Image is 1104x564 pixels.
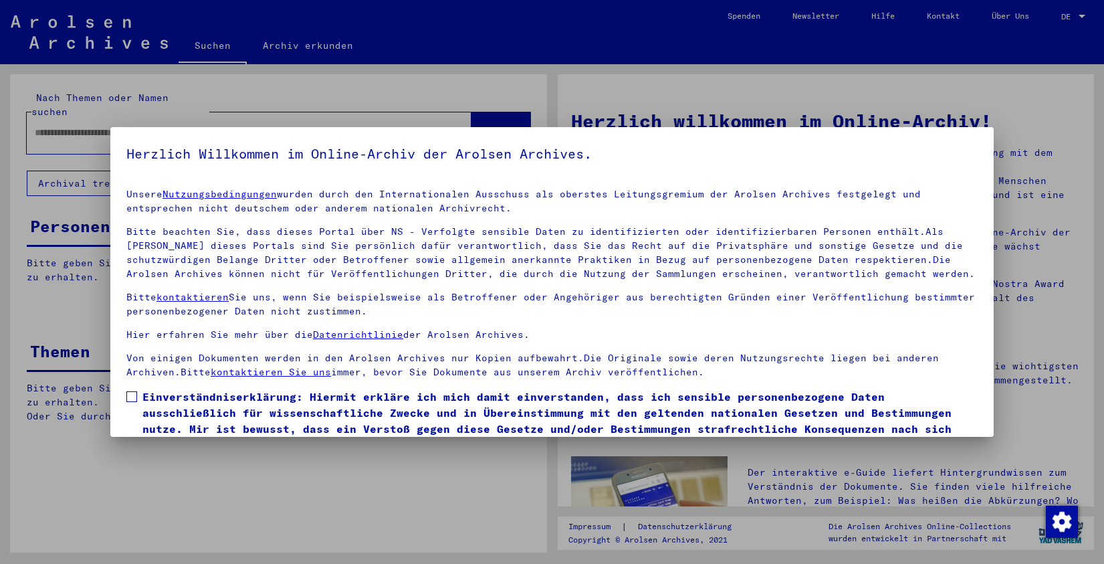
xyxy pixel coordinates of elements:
p: Bitte Sie uns, wenn Sie beispielsweise als Betroffener oder Angehöriger aus berechtigten Gründen ... [126,290,978,318]
a: kontaktieren Sie uns [211,366,331,378]
p: Unsere wurden durch den Internationalen Ausschuss als oberstes Leitungsgremium der Arolsen Archiv... [126,187,978,215]
a: kontaktieren [156,291,229,303]
p: Hier erfahren Sie mehr über die der Arolsen Archives. [126,328,978,342]
p: Bitte beachten Sie, dass dieses Portal über NS - Verfolgte sensible Daten zu identifizierten oder... [126,225,978,281]
a: Datenrichtlinie [313,328,403,341]
a: Nutzungsbedingungen [162,188,277,200]
span: Einverständniserklärung: Hiermit erkläre ich mich damit einverstanden, dass ich sensible personen... [142,389,978,453]
h5: Herzlich Willkommen im Online-Archiv der Arolsen Archives. [126,143,978,165]
p: Von einigen Dokumenten werden in den Arolsen Archives nur Kopien aufbewahrt.Die Originale sowie d... [126,351,978,379]
img: Zustimmung ändern [1046,506,1078,538]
